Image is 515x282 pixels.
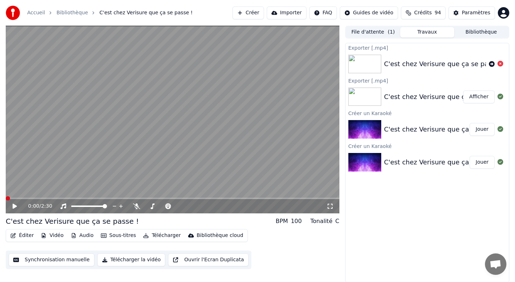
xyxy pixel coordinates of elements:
[27,9,45,16] a: Accueil
[267,6,306,19] button: Importer
[9,253,94,266] button: Synchronisation manuelle
[309,6,337,19] button: FAQ
[462,9,490,16] div: Paramètres
[168,253,249,266] button: Ouvrir l'Ecran Duplicata
[335,217,339,226] div: C
[6,6,20,20] img: youka
[310,217,333,226] div: Tonalité
[8,231,36,241] button: Éditer
[384,59,504,69] div: C'est chez Verisure que ça se passe !
[38,231,66,241] button: Vidéo
[140,231,183,241] button: Télécharger
[99,9,193,16] span: C'est chez Verisure que ça se passe !
[454,27,508,38] button: Bibliothèque
[57,9,88,16] a: Bibliothèque
[346,27,400,38] button: File d'attente
[291,217,302,226] div: 100
[384,157,504,167] div: C'est chez Verisure que ça se passe !
[97,253,166,266] button: Télécharger la vidéo
[28,203,45,210] div: /
[28,203,39,210] span: 0:00
[197,232,243,239] div: Bibliothèque cloud
[414,9,432,16] span: Crédits
[232,6,264,19] button: Créer
[388,29,395,36] span: ( 1 )
[345,109,509,117] div: Créer un Karaoké
[401,6,446,19] button: Crédits94
[340,6,398,19] button: Guides de vidéo
[276,217,288,226] div: BPM
[448,6,495,19] button: Paramètres
[470,156,495,169] button: Jouer
[98,231,139,241] button: Sous-titres
[384,92,504,102] div: C'est chez Verisure que ça se passe !
[435,9,441,16] span: 94
[345,43,509,52] div: Exporter [.mp4]
[384,124,504,134] div: C'est chez Verisure que ça se passe !
[345,76,509,85] div: Exporter [.mp4]
[6,216,139,226] div: C'est chez Verisure que ça se passe !
[470,123,495,136] button: Jouer
[41,203,52,210] span: 2:30
[463,90,495,103] button: Afficher
[485,253,506,275] a: Ouvrir le chat
[68,231,97,241] button: Audio
[400,27,454,38] button: Travaux
[27,9,193,16] nav: breadcrumb
[345,142,509,150] div: Créer un Karaoké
